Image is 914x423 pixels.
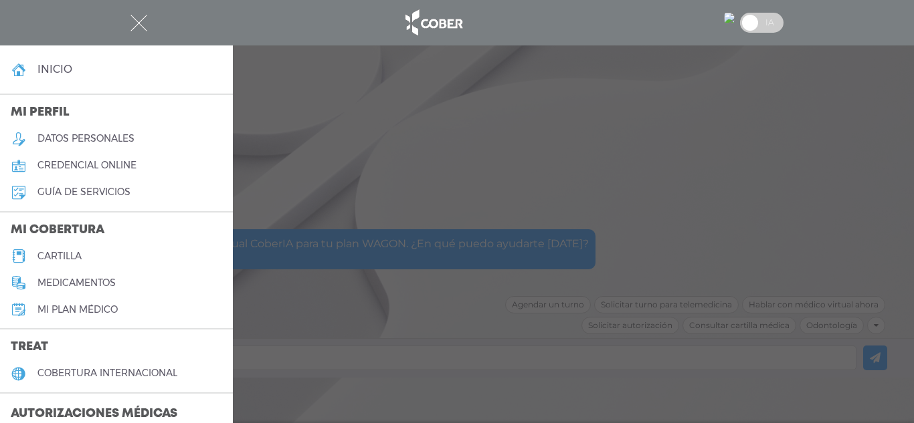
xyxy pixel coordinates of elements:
h5: cartilla [37,251,82,262]
h5: datos personales [37,133,134,144]
h5: Mi plan médico [37,304,118,315]
img: Cober_menu-close-white.svg [130,15,147,31]
h5: guía de servicios [37,186,130,198]
img: 24613 [724,13,735,23]
h5: cobertura internacional [37,368,177,379]
h5: credencial online [37,160,136,171]
h5: medicamentos [37,277,116,289]
img: logo_cober_home-white.png [398,7,468,39]
h4: inicio [37,63,72,76]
